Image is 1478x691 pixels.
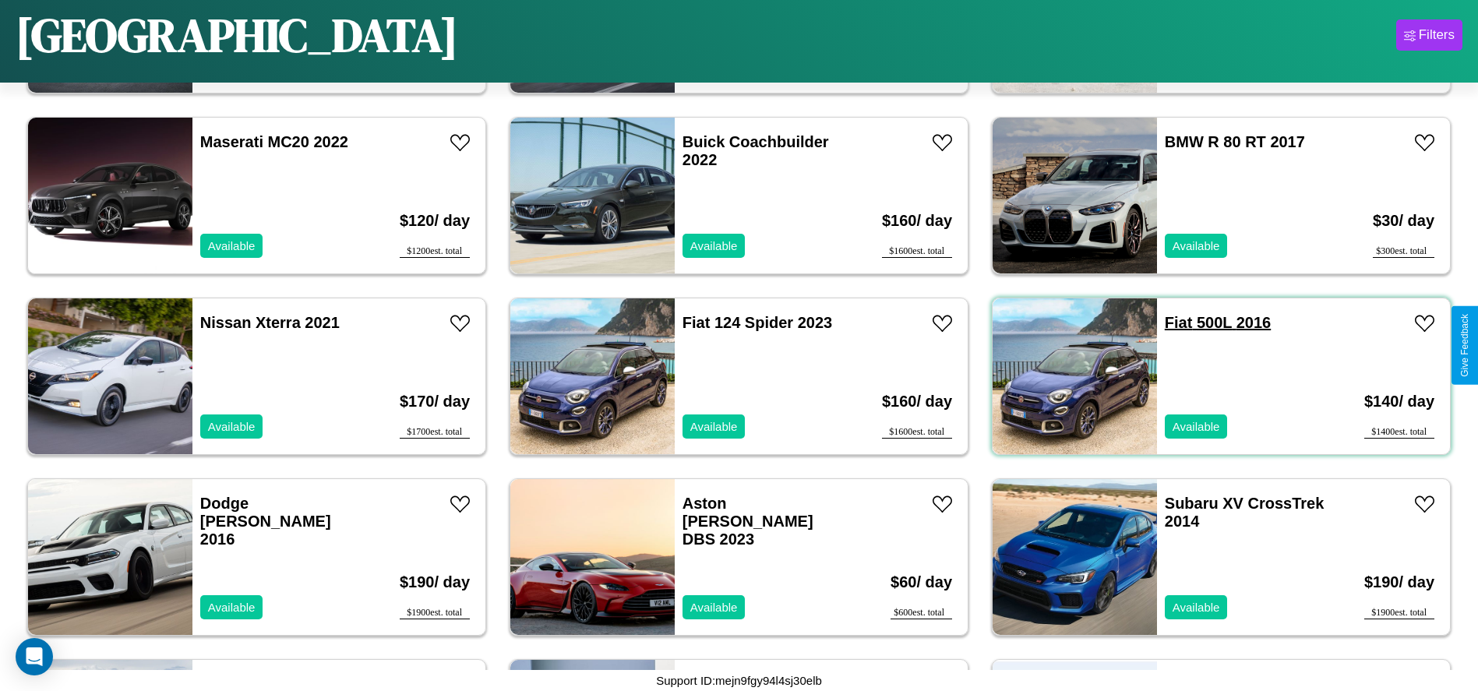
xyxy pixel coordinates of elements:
p: Available [208,597,256,618]
a: Fiat 124 Spider 2023 [683,314,832,331]
h3: $ 170 / day [400,377,470,426]
h3: $ 140 / day [1364,377,1434,426]
a: Subaru XV CrossTrek 2014 [1165,495,1325,530]
a: Fiat 500L 2016 [1165,314,1271,331]
a: Nissan Xterra 2021 [200,314,340,331]
div: $ 1700 est. total [400,426,470,439]
div: $ 300 est. total [1373,245,1434,258]
div: Open Intercom Messenger [16,638,53,675]
div: $ 1900 est. total [400,607,470,619]
div: $ 1900 est. total [1364,607,1434,619]
a: Maserati MC20 2022 [200,133,348,150]
div: $ 1600 est. total [882,426,952,439]
p: Available [1173,235,1220,256]
h3: $ 190 / day [400,558,470,607]
a: Aston [PERSON_NAME] DBS 2023 [683,495,813,548]
a: Buick Coachbuilder 2022 [683,133,829,168]
h3: $ 160 / day [882,196,952,245]
button: Filters [1396,19,1462,51]
h1: [GEOGRAPHIC_DATA] [16,3,458,67]
p: Available [690,416,738,437]
p: Available [208,235,256,256]
h3: $ 160 / day [882,377,952,426]
div: Filters [1419,27,1455,43]
p: Available [690,235,738,256]
p: Available [690,597,738,618]
div: $ 1400 est. total [1364,426,1434,439]
p: Support ID: mejn9fgy94l4sj30elb [656,670,822,691]
div: $ 600 est. total [891,607,952,619]
h3: $ 60 / day [891,558,952,607]
h3: $ 30 / day [1373,196,1434,245]
div: $ 1200 est. total [400,245,470,258]
p: Available [208,416,256,437]
div: Give Feedback [1459,314,1470,377]
a: Dodge [PERSON_NAME] 2016 [200,495,331,548]
p: Available [1173,597,1220,618]
h3: $ 120 / day [400,196,470,245]
h3: $ 190 / day [1364,558,1434,607]
p: Available [1173,416,1220,437]
a: BMW R 80 RT 2017 [1165,133,1305,150]
div: $ 1600 est. total [882,245,952,258]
